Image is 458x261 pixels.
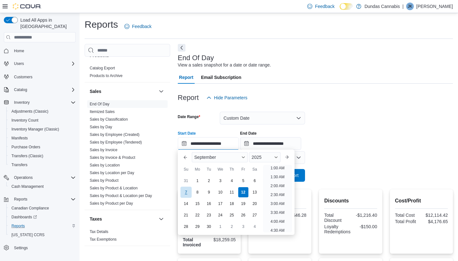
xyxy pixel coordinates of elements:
[14,87,27,92] span: Catalog
[238,222,248,232] div: day-3
[408,3,412,10] span: JK
[9,161,76,169] span: Transfers
[238,187,248,197] div: day-12
[9,134,76,142] span: Manifests
[11,232,45,237] span: [US_STATE] CCRS
[90,216,156,222] button: Taxes
[11,86,30,94] button: Catalog
[90,178,119,183] a: Sales by Product
[90,155,135,160] a: Sales by Invoice & Product
[268,200,287,208] li: 3:00 AM
[180,187,191,198] div: day-7
[1,173,78,182] button: Operations
[85,18,118,31] h1: Reports
[11,174,35,181] button: Operations
[268,182,287,190] li: 2:00 AM
[227,176,237,186] div: day-4
[268,173,287,181] li: 1:30 AM
[296,155,301,160] button: Open list of options
[11,145,40,150] span: Purchase Orders
[6,152,78,160] button: Transfers (Classic)
[180,152,191,162] button: Previous Month
[14,197,27,202] span: Reports
[90,140,142,145] a: Sales by Employee (Tendered)
[11,136,28,141] span: Manifests
[11,244,76,252] span: Settings
[238,210,248,220] div: day-26
[14,48,24,53] span: Home
[181,199,191,209] div: day-14
[192,152,248,162] div: Button. Open the month selector. September is currently selected.
[11,60,26,67] button: Users
[178,114,200,119] label: Date Range
[227,199,237,209] div: day-18
[9,152,76,160] span: Transfers (Classic)
[282,152,292,162] button: Next month
[9,116,76,124] span: Inventory Count
[204,176,214,186] div: day-2
[250,164,260,174] div: Sa
[14,245,28,250] span: Settings
[192,187,203,197] div: day-8
[9,125,76,133] span: Inventory Manager (Classic)
[178,131,196,136] label: Start Date
[6,213,78,222] a: Dashboards
[11,99,32,106] button: Inventory
[6,204,78,213] button: Canadian Compliance
[9,108,76,115] span: Adjustments (Classic)
[11,86,76,94] span: Catalog
[122,20,154,33] a: Feedback
[416,3,453,10] p: [PERSON_NAME]
[204,222,214,232] div: day-30
[201,71,241,84] span: Email Subscription
[181,210,191,220] div: day-21
[250,187,260,197] div: day-13
[249,152,281,162] div: Button. Open the year selector. 2025 is currently selected.
[6,116,78,125] button: Inventory Count
[1,46,78,55] button: Home
[1,195,78,204] button: Reports
[178,44,185,52] button: Next
[181,164,191,174] div: Su
[157,88,165,95] button: Sales
[11,60,76,67] span: Users
[18,17,76,30] span: Load All Apps in [GEOGRAPHIC_DATA]
[204,91,250,104] button: Hide Parameters
[215,199,226,209] div: day-17
[85,228,170,246] div: Taxes
[11,244,30,252] a: Settings
[211,237,236,242] div: $18,259.05
[364,3,400,10] p: Dundas Cannabis
[395,213,420,218] div: Total Cost
[90,117,128,122] a: Sales by Classification
[9,125,62,133] a: Inventory Manager (Classic)
[240,131,257,136] label: End Date
[14,61,24,66] span: Users
[85,64,170,82] div: Products
[263,165,292,232] ul: Time
[9,161,30,169] a: Transfers
[1,98,78,107] button: Inventory
[11,99,76,106] span: Inventory
[90,109,115,114] a: Itemized Sales
[9,204,52,212] a: Canadian Compliance
[90,66,115,70] a: Catalog Export
[90,216,102,222] h3: Taxes
[11,127,59,132] span: Inventory Manager (Classic)
[395,197,448,205] h2: Cost/Profit
[220,112,305,124] button: Custom Date
[395,219,420,224] div: Total Profit
[204,199,214,209] div: day-16
[268,191,287,199] li: 2:30 AM
[6,230,78,239] button: [US_STATE] CCRS
[90,88,101,95] h3: Sales
[85,100,170,210] div: Sales
[227,222,237,232] div: day-2
[90,88,156,95] button: Sales
[178,94,199,102] h3: Report
[268,218,287,225] li: 4:00 AM
[11,184,44,189] span: Cash Management
[6,160,78,169] button: Transfers
[9,134,30,142] a: Manifests
[227,164,237,174] div: Th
